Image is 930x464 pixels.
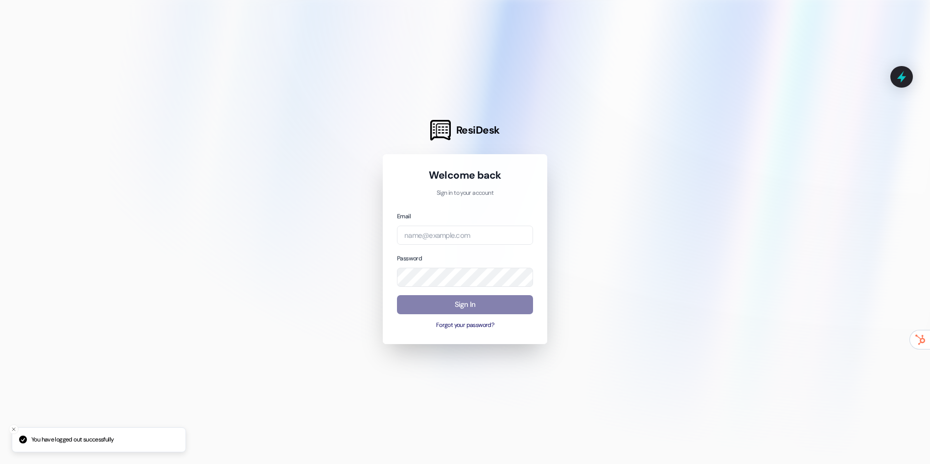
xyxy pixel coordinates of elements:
[397,168,533,182] h1: Welcome back
[397,226,533,245] input: name@example.com
[397,212,411,220] label: Email
[430,120,451,140] img: ResiDesk Logo
[397,189,533,198] p: Sign in to your account
[397,255,422,262] label: Password
[9,424,19,434] button: Close toast
[397,295,533,314] button: Sign In
[397,321,533,330] button: Forgot your password?
[31,436,114,444] p: You have logged out successfully
[456,123,500,137] span: ResiDesk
